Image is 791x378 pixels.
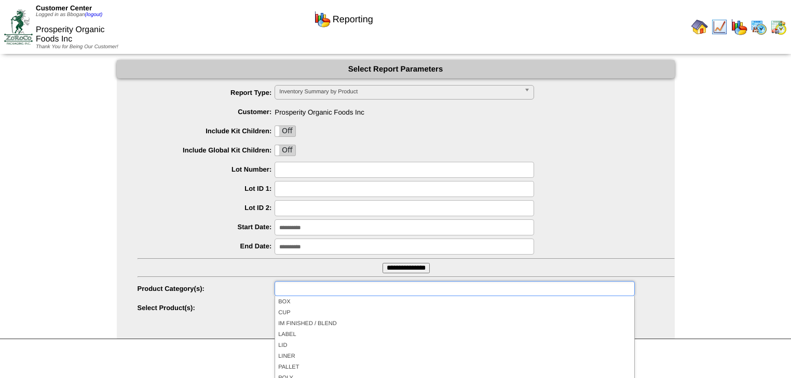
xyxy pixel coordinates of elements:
img: calendarinout.gif [770,19,787,35]
li: IM FINISHED / BLEND [275,318,634,329]
label: Lot ID 1: [138,185,275,192]
span: Prosperity Organic Foods Inc [138,104,675,116]
div: OnOff [275,125,296,137]
li: LID [275,340,634,351]
img: graph.gif [731,19,747,35]
div: OnOff [275,145,296,156]
label: Off [275,126,295,136]
a: (logout) [85,12,103,18]
li: CUP [275,307,634,318]
label: Off [275,145,295,156]
span: Logged in as Bbogan [36,12,102,18]
label: Customer: [138,108,275,116]
label: Product Category(s): [138,285,275,292]
img: ZoRoCo_Logo(Green%26Foil)%20jpg.webp [4,9,33,44]
label: Include Kit Children: [138,127,275,135]
li: BOX [275,297,634,307]
label: Select Product(s): [138,304,275,312]
label: End Date: [138,242,275,250]
img: graph.gif [314,11,331,27]
label: Start Date: [138,223,275,231]
li: PALLET [275,362,634,373]
span: Thank You for Being Our Customer! [36,44,118,50]
span: Customer Center [36,4,92,12]
li: LINER [275,351,634,362]
img: home.gif [691,19,708,35]
div: Select Report Parameters [117,60,675,78]
li: LABEL [275,329,634,340]
img: calendarprod.gif [751,19,767,35]
label: Lot Number: [138,165,275,173]
span: Reporting [333,14,373,25]
label: Lot ID 2: [138,204,275,212]
span: Inventory Summary by Product [279,86,520,98]
label: Include Global Kit Children: [138,146,275,154]
span: Prosperity Organic Foods Inc [36,25,105,44]
label: Report Type: [138,89,275,96]
img: line_graph.gif [711,19,728,35]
